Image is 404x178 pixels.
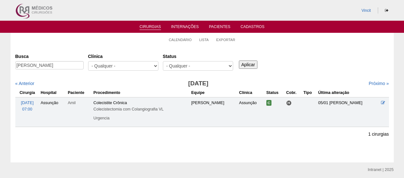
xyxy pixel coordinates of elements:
[238,88,265,97] th: Clínica
[368,131,389,137] p: 1 cirurgias
[15,81,34,86] a: « Anterior
[369,81,389,86] a: Próximo »
[190,97,238,127] td: [PERSON_NAME]
[169,38,192,42] a: Calendário
[265,88,285,97] th: Status
[317,97,380,127] td: 05/01 [PERSON_NAME]
[266,100,272,106] span: Confirmada
[190,88,238,97] th: Equipe
[94,116,189,121] p: Urgencia
[163,53,233,60] label: Status
[285,88,302,97] th: Cobr.
[140,25,161,30] a: Cirurgias
[238,97,265,127] td: Assunção
[88,53,158,60] label: Clínica
[15,88,40,97] th: Cirurgia
[39,97,66,127] td: Assunção
[171,25,199,31] a: Internações
[21,101,34,111] a: [DATE] 07:00
[286,100,292,106] span: Hospital
[385,9,388,12] i: Sair
[216,38,235,42] a: Exportar
[368,167,394,173] div: Intranet | 2025
[39,88,66,97] th: Hospital
[15,61,84,69] input: Digite os termos que você deseja procurar.
[199,38,209,42] a: Lista
[239,61,258,69] input: Aplicar
[362,8,371,13] a: Vincit
[209,25,230,31] a: Pacientes
[317,88,380,97] th: Última alteração
[105,79,292,88] h3: [DATE]
[92,97,190,127] td: Colecistite Crônica
[94,106,189,112] div: Colecistectomia com Colangiografia VL
[15,53,84,60] label: Busca
[22,107,33,111] span: 07:00
[21,101,34,105] span: [DATE]
[240,25,264,31] a: Cadastros
[68,100,91,106] div: Amil
[381,101,385,105] a: Editar
[66,88,92,97] th: Paciente
[92,88,190,97] th: Procedimento
[302,88,317,97] th: Tipo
